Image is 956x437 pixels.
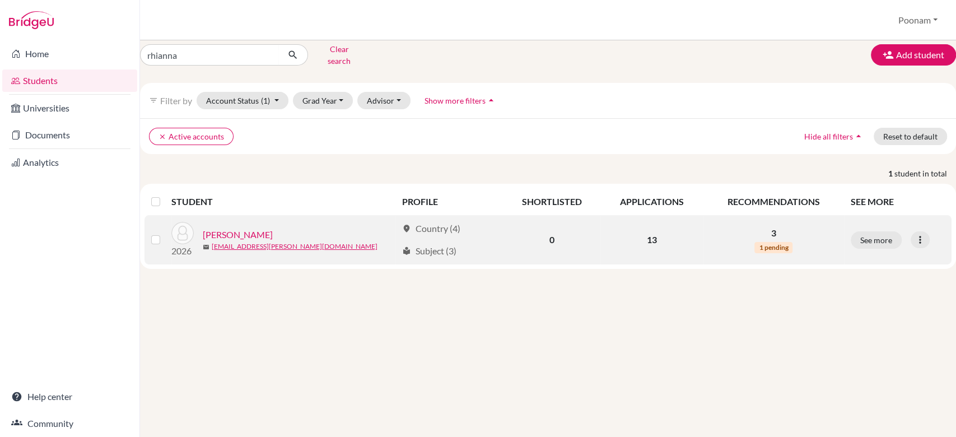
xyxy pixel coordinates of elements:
th: RECOMMENDATIONS [703,188,844,215]
span: 1 pending [754,242,792,253]
button: Poonam [893,10,943,31]
p: 3 [710,226,837,240]
td: 0 [503,215,600,264]
div: Subject (3) [402,244,456,258]
a: Analytics [2,151,137,174]
th: SHORTLISTED [503,188,600,215]
span: (1) [261,96,270,105]
button: Hide all filtersarrow_drop_up [795,128,874,145]
span: Hide all filters [804,132,853,141]
a: [PERSON_NAME] [203,228,273,241]
a: Help center [2,385,137,408]
span: Show more filters [425,96,486,105]
a: Students [2,69,137,92]
span: mail [203,244,209,250]
button: Show more filtersarrow_drop_up [415,92,506,109]
button: Reset to default [874,128,947,145]
div: Country (4) [402,222,460,235]
button: Advisor [357,92,411,109]
input: Find student by name... [140,44,279,66]
i: clear [158,133,166,141]
i: arrow_drop_up [486,95,497,106]
span: location_on [402,224,411,233]
button: Account Status(1) [197,92,288,109]
a: Universities [2,97,137,119]
td: 13 [600,215,703,264]
span: student in total [894,168,956,179]
span: Filter by [160,95,192,106]
button: See more [851,231,902,249]
i: arrow_drop_up [853,131,864,142]
th: SEE MORE [844,188,952,215]
strong: 1 [888,168,894,179]
button: Clear search [308,40,370,69]
i: filter_list [149,96,158,105]
button: Add student [871,44,956,66]
a: Home [2,43,137,65]
th: STUDENT [171,188,395,215]
a: Documents [2,124,137,146]
a: [EMAIL_ADDRESS][PERSON_NAME][DOMAIN_NAME] [212,241,377,252]
button: Grad Year [293,92,353,109]
img: Bridge-U [9,11,54,29]
p: 2026 [171,244,194,258]
th: PROFILE [395,188,503,215]
button: clearActive accounts [149,128,234,145]
img: Nambiar, Rhianna [171,222,194,244]
th: APPLICATIONS [600,188,703,215]
span: local_library [402,247,411,255]
a: Community [2,412,137,435]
